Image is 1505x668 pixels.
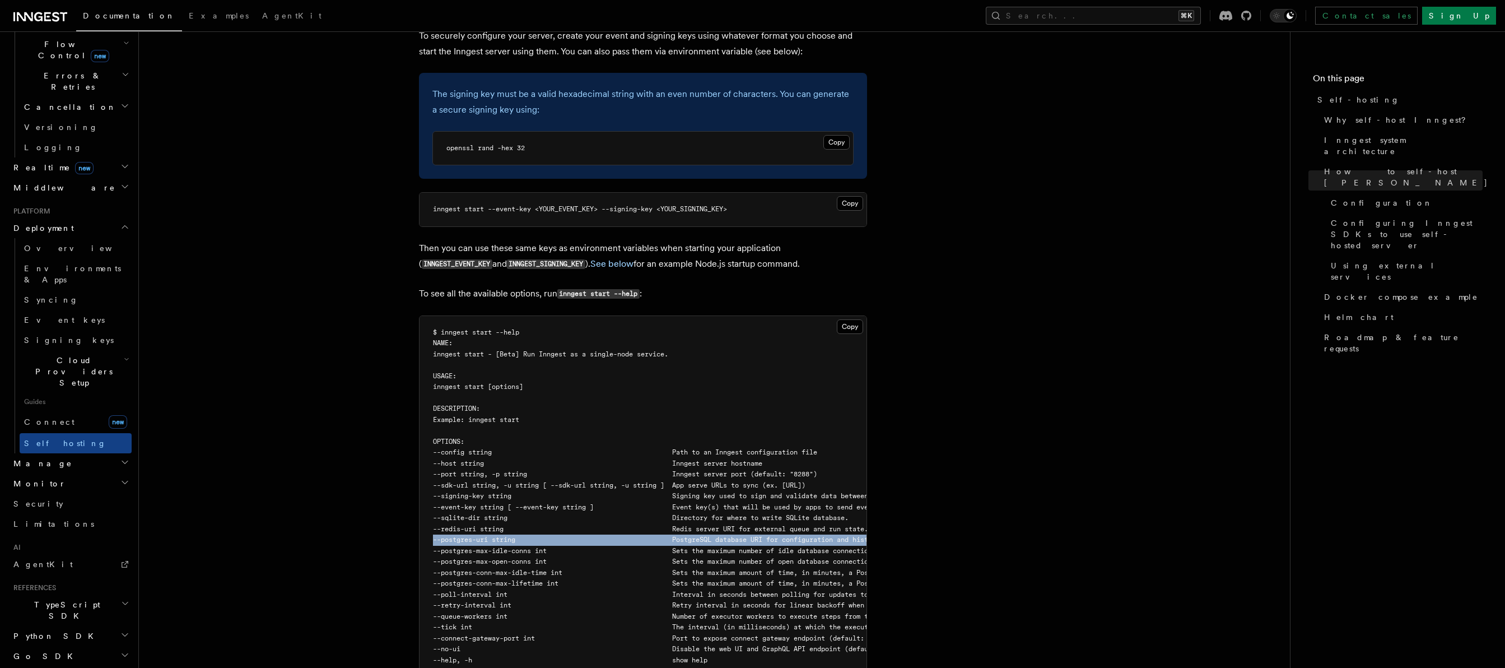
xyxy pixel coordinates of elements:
[24,295,78,304] span: Syncing
[20,393,132,411] span: Guides
[20,258,132,290] a: Environments & Apps
[75,162,94,174] span: new
[433,448,817,456] span: --config string Path to an Inngest configuration file
[433,579,1052,587] span: --postgres-conn-max-lifetime int Sets the maximum amount of time, in minutes, a PostgreSQL connec...
[13,499,63,508] span: Security
[24,244,139,253] span: Overview
[9,626,132,646] button: Python SDK
[91,50,109,62] span: new
[13,560,73,569] span: AgentKit
[189,11,249,20] span: Examples
[9,157,132,178] button: Realtimenew
[20,34,132,66] button: Flow Controlnew
[433,645,907,653] span: --no-ui Disable the web UI and GraphQL API endpoint (default: false)
[433,613,958,620] span: --queue-workers int Number of executor workers to execute steps from the queue (default: 100)
[9,583,56,592] span: References
[433,547,1068,555] span: --postgres-max-idle-conns int Sets the maximum number of idle database connections in the Postgre...
[20,137,132,157] a: Logging
[433,492,950,500] span: --signing-key string Signing key used to sign and validate data between the server and apps.
[9,162,94,173] span: Realtime
[419,286,867,302] p: To see all the available options, run :
[255,3,328,30] a: AgentKit
[433,525,1194,533] span: --redis-uri string Redis server URI for external queue and run state. Defaults to self-contained,...
[1320,110,1483,130] a: Why self-host Inngest?
[1313,90,1483,110] a: Self-hosting
[1331,197,1433,208] span: Configuration
[20,70,122,92] span: Errors & Retries
[9,630,100,642] span: Python SDK
[986,7,1201,25] button: Search...⌘K
[9,178,132,198] button: Middleware
[9,474,132,494] button: Monitor
[1324,332,1483,354] span: Roadmap & feature requests
[20,355,124,388] span: Cloud Providers Setup
[823,135,850,150] button: Copy
[433,514,849,522] span: --sqlite-dir string Directory for where to write SQLite database.
[433,383,523,391] span: inngest start [options]
[433,470,817,478] span: --port string, -p string Inngest server port (default: "8288")
[433,416,519,424] span: Example: inngest start
[433,656,707,664] span: --help, -h show help
[9,218,132,238] button: Deployment
[1178,10,1194,21] kbd: ⌘K
[1317,94,1400,105] span: Self-hosting
[13,519,94,528] span: Limitations
[1320,327,1483,359] a: Roadmap & feature requests
[9,182,115,193] span: Middleware
[9,646,132,666] button: Go SDK
[24,316,105,324] span: Event keys
[1270,9,1297,22] button: Toggle dark mode
[1320,130,1483,161] a: Inngest system architecture
[182,3,255,30] a: Examples
[20,97,132,117] button: Cancellation
[1324,166,1488,188] span: How to self-host [PERSON_NAME]
[1422,7,1496,25] a: Sign Up
[83,11,175,20] span: Documentation
[433,569,1041,577] span: --postgres-conn-max-idle-time int Sets the maximum amount of time, in minutes, a PostgreSQL conne...
[9,554,132,574] a: AgentKit
[20,117,132,137] a: Versioning
[76,3,182,31] a: Documentation
[590,258,633,269] a: See below
[9,222,74,234] span: Deployment
[433,350,668,358] span: inngest start - [Beta] Run Inngest as a single-node service.
[433,372,456,380] span: USAGE:
[9,595,132,626] button: TypeScript SDK
[837,319,863,334] button: Copy
[433,481,805,489] span: --sdk-url string, -u string [ --sdk-url string, -u string ] App serve URLs to sync (ex. [URL])
[9,207,50,216] span: Platform
[446,144,525,152] span: openssl rand -hex 32
[433,558,1103,565] span: --postgres-max-open-conns int Sets the maximum number of open database connections allowed in the...
[20,350,132,393] button: Cloud Providers Setup
[24,143,82,152] span: Logging
[24,264,121,284] span: Environments & Apps
[433,205,727,213] span: inngest start --event-key <YOUR_EVENT_KEY> --signing-key <YOUR_SIGNING_KEY>
[1320,287,1483,307] a: Docker compose example
[1326,213,1483,256] a: Configuring Inngest SDKs to use self-hosted server
[20,310,132,330] a: Event keys
[20,433,132,453] a: Self hosting
[24,439,106,448] span: Self hosting
[419,240,867,272] p: Then you can use these same keys as environment variables when starting your application ( and )....
[1324,291,1478,303] span: Docker compose example
[1331,217,1483,251] span: Configuring Inngest SDKs to use self-hosted server
[1326,193,1483,213] a: Configuration
[24,417,74,426] span: Connect
[20,238,132,258] a: Overview
[433,405,480,412] span: DESCRIPTION:
[9,494,132,514] a: Security
[1315,7,1418,25] a: Contact sales
[9,651,80,662] span: Go SDK
[9,458,72,469] span: Manage
[1313,72,1483,90] h4: On this page
[9,453,132,474] button: Manage
[9,514,132,534] a: Limitations
[433,339,453,347] span: NAME:
[557,289,640,299] code: inngest start --help
[20,290,132,310] a: Syncing
[109,415,127,429] span: new
[433,438,464,446] span: OPTIONS:
[9,478,66,489] span: Monitor
[9,238,132,453] div: Deployment
[433,623,998,631] span: --tick int The interval (in milliseconds) at which the executor polls the queue (default: 150)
